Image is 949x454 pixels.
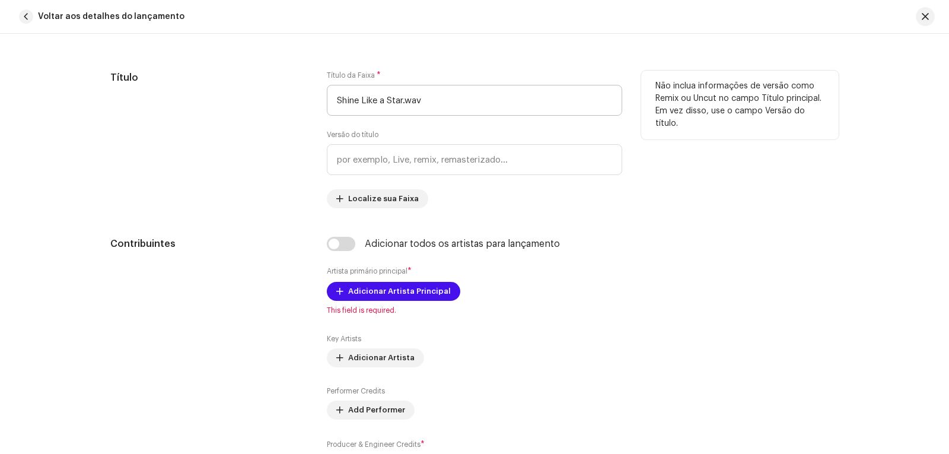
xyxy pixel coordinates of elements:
[327,306,622,315] span: This field is required.
[110,237,308,251] h5: Contribuintes
[348,398,405,422] span: Add Performer
[365,239,560,249] div: Adicionar todos os artistas para lançamento
[327,130,378,139] label: Versão do título
[327,268,407,275] small: Artista primário principal
[348,187,419,211] span: Localize sua Faixa
[327,348,424,367] button: Adicionar Artista
[327,71,381,80] label: Título da Faixa
[327,85,622,116] input: Insira o nome da faixa
[110,71,308,85] h5: Título
[327,441,421,448] small: Producer & Engineer Credits
[327,334,361,344] label: Key Artists
[327,144,622,175] input: por exemplo, Live, remix, remasterizado...
[327,282,460,301] button: Adicionar Artista Principal
[348,346,415,370] span: Adicionar Artista
[327,189,428,208] button: Localize sua Faixa
[327,386,385,396] label: Performer Credits
[327,401,415,420] button: Add Performer
[655,80,824,130] p: Não inclua informações de versão como Remix ou Uncut no campo Título principal. Em vez disso, use...
[348,280,451,303] span: Adicionar Artista Principal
